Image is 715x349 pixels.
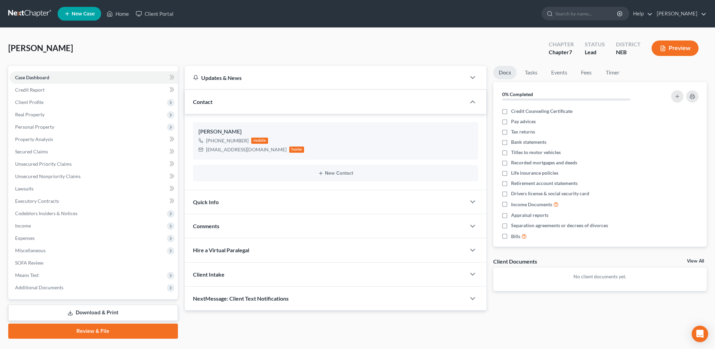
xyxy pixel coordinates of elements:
div: Client Documents [493,258,537,265]
a: SOFA Review [10,257,178,269]
a: Tasks [519,66,543,79]
span: Quick Info [193,199,219,205]
div: Updates & News [193,74,458,81]
span: Income Documents [511,201,552,208]
span: Unsecured Nonpriority Claims [15,173,81,179]
a: Download & Print [8,305,178,321]
a: View All [687,259,704,264]
span: Unsecured Priority Claims [15,161,72,167]
div: home [289,147,304,153]
div: Status [585,40,605,48]
a: Docs [493,66,517,79]
a: Lawsuits [10,183,178,195]
span: Life insurance policies [511,170,558,176]
span: Contact [193,98,213,105]
div: Open Intercom Messenger [692,326,708,342]
span: Drivers license & social security card [511,190,589,197]
span: Bank statements [511,139,546,146]
span: Client Intake [193,271,225,278]
a: Unsecured Priority Claims [10,158,178,170]
a: Events [546,66,573,79]
div: Chapter [549,48,574,56]
a: [PERSON_NAME] [653,8,706,20]
span: Property Analysis [15,136,53,142]
span: Pay advices [511,118,536,125]
div: mobile [251,138,268,144]
span: Means Test [15,272,39,278]
span: Bills [511,233,520,240]
span: Client Profile [15,99,44,105]
span: Miscellaneous [15,247,46,253]
span: [PERSON_NAME] [8,43,73,53]
a: Fees [575,66,597,79]
div: Chapter [549,40,574,48]
a: Review & File [8,324,178,339]
span: Separation agreements or decrees of divorces [511,222,608,229]
div: [PHONE_NUMBER] [206,137,249,144]
span: Tax returns [511,128,535,135]
div: [EMAIL_ADDRESS][DOMAIN_NAME] [206,146,287,153]
button: Preview [652,40,699,56]
span: Credit Counseling Certificate [511,108,572,115]
span: Income [15,223,31,229]
a: Credit Report [10,84,178,96]
span: Appraisal reports [511,212,548,219]
a: Case Dashboard [10,71,178,84]
span: Expenses [15,235,35,241]
a: Secured Claims [10,146,178,158]
a: Property Analysis [10,133,178,146]
p: No client documents yet. [499,273,701,280]
span: Codebtors Insiders & Notices [15,210,77,216]
button: New Contact [198,171,473,176]
a: Client Portal [132,8,177,20]
div: District [616,40,641,48]
span: Case Dashboard [15,74,49,80]
span: 7 [569,49,572,55]
span: Comments [193,223,219,229]
span: Real Property [15,112,45,117]
span: Hire a Virtual Paralegal [193,247,249,253]
a: Executory Contracts [10,195,178,207]
span: Personal Property [15,124,54,130]
span: NextMessage: Client Text Notifications [193,295,289,302]
span: New Case [72,11,95,16]
a: Unsecured Nonpriority Claims [10,170,178,183]
div: Lead [585,48,605,56]
strong: 0% Completed [502,91,533,97]
div: NEB [616,48,641,56]
a: Home [103,8,132,20]
span: Recorded mortgages and deeds [511,159,577,166]
a: Help [630,8,653,20]
div: [PERSON_NAME] [198,128,473,136]
span: Additional Documents [15,284,63,290]
span: Lawsuits [15,186,34,191]
input: Search by name... [555,7,618,20]
span: Titles to motor vehicles [511,149,561,156]
a: Timer [600,66,625,79]
span: Secured Claims [15,149,48,154]
span: Credit Report [15,87,45,93]
span: Executory Contracts [15,198,59,204]
span: SOFA Review [15,260,44,266]
span: Retirement account statements [511,180,578,187]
